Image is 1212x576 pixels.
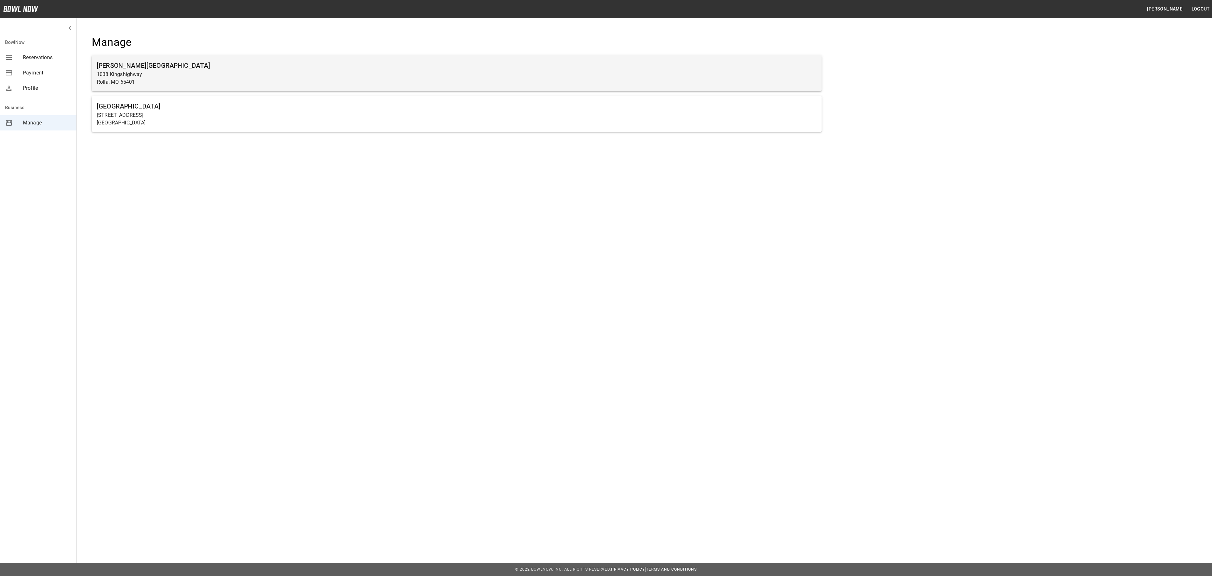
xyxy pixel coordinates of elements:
h4: Manage [92,36,822,49]
button: [PERSON_NAME] [1144,3,1186,15]
button: Logout [1189,3,1212,15]
p: [STREET_ADDRESS] [97,111,816,119]
img: logo [3,6,38,12]
span: Manage [23,119,71,127]
span: Profile [23,84,71,92]
span: Reservations [23,54,71,61]
a: Privacy Policy [611,567,645,572]
span: Payment [23,69,71,77]
p: 1038 Kingshighway [97,71,816,78]
a: Terms and Conditions [646,567,697,572]
p: [GEOGRAPHIC_DATA] [97,119,816,127]
p: Rolla, MO 65401 [97,78,816,86]
span: © 2022 BowlNow, Inc. All Rights Reserved. [515,567,611,572]
h6: [PERSON_NAME][GEOGRAPHIC_DATA] [97,60,816,71]
h6: [GEOGRAPHIC_DATA] [97,101,816,111]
